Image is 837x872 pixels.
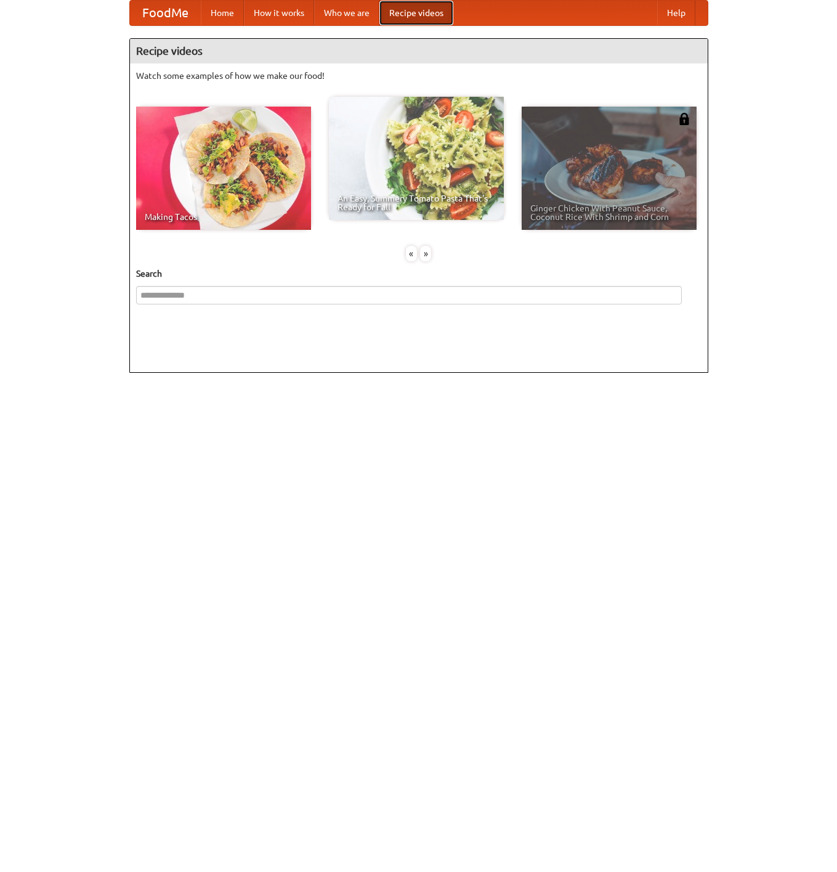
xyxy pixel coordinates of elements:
div: « [406,246,417,261]
span: An Easy, Summery Tomato Pasta That's Ready for Fall [338,194,495,211]
a: Help [657,1,695,25]
a: An Easy, Summery Tomato Pasta That's Ready for Fall [329,97,504,220]
img: 483408.png [678,113,690,125]
a: Recipe videos [379,1,453,25]
h5: Search [136,267,702,280]
a: FoodMe [130,1,201,25]
a: How it works [244,1,314,25]
span: Making Tacos [145,213,302,221]
a: Who we are [314,1,379,25]
a: Making Tacos [136,107,311,230]
h4: Recipe videos [130,39,708,63]
a: Home [201,1,244,25]
div: » [420,246,431,261]
p: Watch some examples of how we make our food! [136,70,702,82]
